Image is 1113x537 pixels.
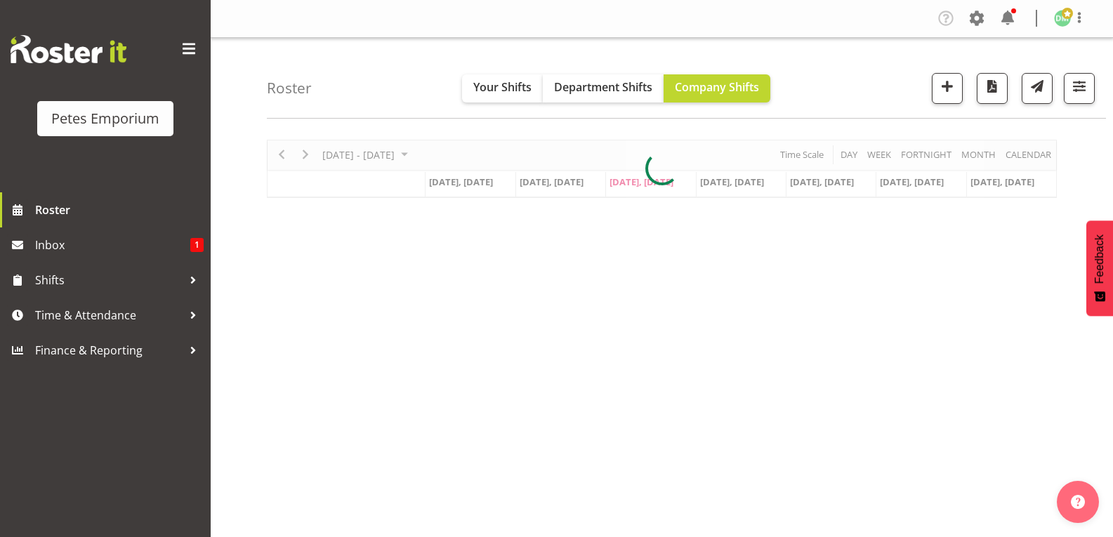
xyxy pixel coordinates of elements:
button: Send a list of all shifts for the selected filtered period to all rostered employees. [1022,73,1053,104]
button: Filter Shifts [1064,73,1095,104]
button: Department Shifts [543,74,664,102]
span: Feedback [1093,234,1106,284]
button: Company Shifts [664,74,770,102]
h4: Roster [267,80,312,96]
img: david-mcauley697.jpg [1054,10,1071,27]
img: Rosterit website logo [11,35,126,63]
button: Feedback - Show survey [1086,220,1113,316]
button: Download a PDF of the roster according to the set date range. [977,73,1008,104]
span: 1 [190,238,204,252]
span: Your Shifts [473,79,532,95]
span: Inbox [35,234,190,256]
span: Finance & Reporting [35,340,183,361]
img: help-xxl-2.png [1071,495,1085,509]
span: Time & Attendance [35,305,183,326]
button: Add a new shift [932,73,963,104]
span: Department Shifts [554,79,652,95]
div: Petes Emporium [51,108,159,129]
button: Your Shifts [462,74,543,102]
span: Shifts [35,270,183,291]
span: Company Shifts [675,79,759,95]
span: Roster [35,199,204,220]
